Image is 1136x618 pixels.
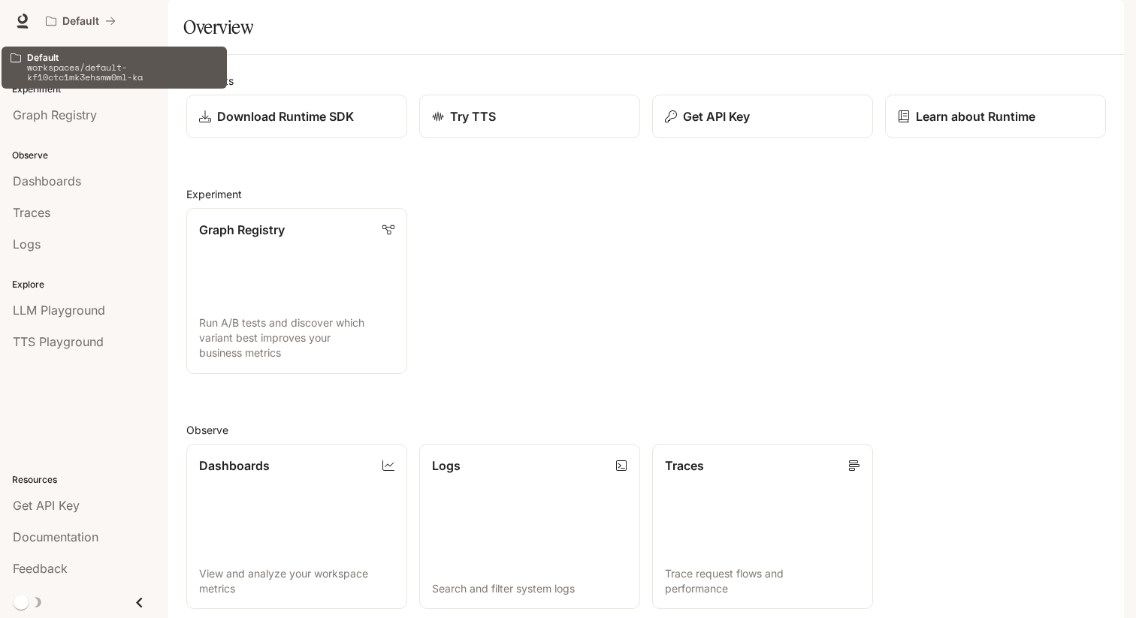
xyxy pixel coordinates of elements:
p: Default [62,15,99,28]
a: DashboardsView and analyze your workspace metrics [186,444,407,610]
h2: Experiment [186,186,1106,202]
p: workspaces/default-kf10ctc1mk3ehsmw0ml-ka [27,62,218,82]
h2: Observe [186,422,1106,438]
p: Try TTS [450,107,496,125]
h1: Overview [183,12,253,42]
button: All workspaces [39,6,122,36]
p: Get API Key [683,107,750,125]
p: Graph Registry [199,221,285,239]
p: Run A/B tests and discover which variant best improves your business metrics [199,315,394,360]
p: Learn about Runtime [916,107,1035,125]
h2: Shortcuts [186,73,1106,89]
p: Dashboards [199,457,270,475]
p: Default [27,53,218,62]
button: Get API Key [652,95,873,138]
p: Traces [665,457,704,475]
p: Search and filter system logs [432,581,627,596]
a: Graph RegistryRun A/B tests and discover which variant best improves your business metrics [186,208,407,374]
a: Learn about Runtime [885,95,1106,138]
p: Logs [432,457,461,475]
a: TracesTrace request flows and performance [652,444,873,610]
p: View and analyze your workspace metrics [199,566,394,596]
a: LogsSearch and filter system logs [419,444,640,610]
a: Download Runtime SDK [186,95,407,138]
p: Download Runtime SDK [217,107,354,125]
p: Trace request flows and performance [665,566,860,596]
a: Try TTS [419,95,640,138]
